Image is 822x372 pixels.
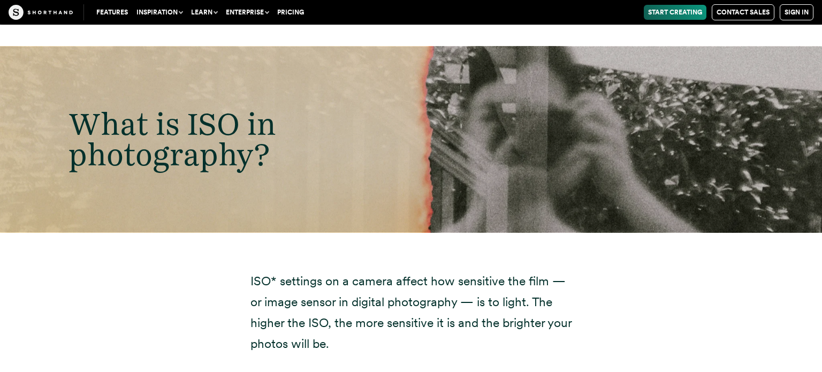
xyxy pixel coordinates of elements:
a: Contact Sales [712,4,774,20]
span: What is ISO in photography? [68,105,276,173]
a: Start Creating [644,5,706,20]
button: Enterprise [222,5,273,20]
p: ISO* settings on a camera affect how sensitive the film — or image sensor in digital photography ... [250,271,572,354]
button: Learn [187,5,222,20]
a: Sign in [780,4,813,20]
button: Inspiration [132,5,187,20]
a: Features [92,5,132,20]
a: Pricing [273,5,308,20]
img: The Craft [9,5,73,20]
